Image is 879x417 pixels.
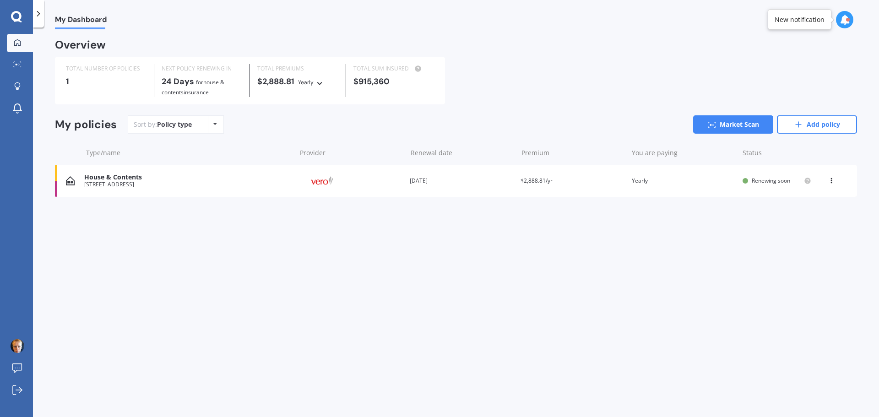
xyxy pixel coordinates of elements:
a: Add policy [777,115,857,134]
div: House & Contents [84,173,292,181]
img: ACg8ocI2C5miAWmRaY9W2-2lP4b5WdqkxEULTz75-MVy6m2LAA=s96-c [11,339,24,353]
div: $915,360 [353,77,434,86]
div: 1 [66,77,146,86]
div: Yearly [632,176,735,185]
div: You are paying [632,148,735,157]
div: Provider [300,148,403,157]
div: Overview [55,40,106,49]
div: Status [743,148,811,157]
img: Vero [299,172,345,190]
div: NEXT POLICY RENEWING IN [162,64,242,73]
div: TOTAL SUM INSURED [353,64,434,73]
div: [DATE] [410,176,513,185]
div: $2,888.81 [257,77,338,87]
span: $2,888.81/yr [521,177,553,184]
div: Renewal date [411,148,514,157]
div: TOTAL PREMIUMS [257,64,338,73]
div: [STREET_ADDRESS] [84,181,292,188]
div: Type/name [86,148,293,157]
div: Yearly [298,78,314,87]
div: Policy type [157,120,192,129]
div: My policies [55,118,117,131]
b: 24 Days [162,76,194,87]
div: Premium [521,148,625,157]
div: TOTAL NUMBER OF POLICIES [66,64,146,73]
img: House & Contents [66,176,75,185]
div: Sort by: [134,120,192,129]
span: Renewing soon [752,177,790,184]
div: New notification [775,15,825,24]
a: Market Scan [693,115,773,134]
span: My Dashboard [55,15,107,27]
